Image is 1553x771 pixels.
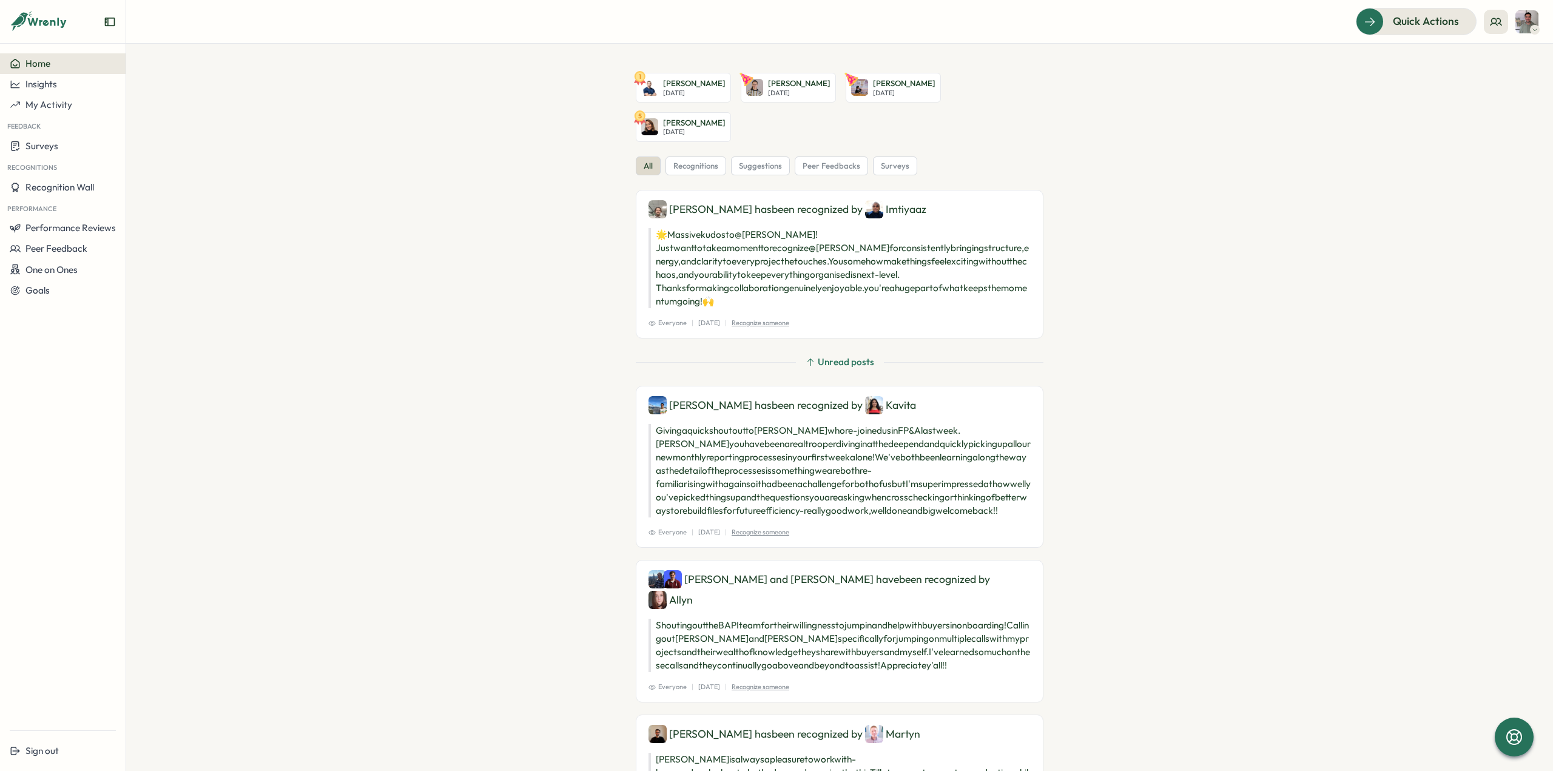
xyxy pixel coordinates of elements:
[663,128,726,136] p: [DATE]
[25,264,78,275] span: One on Ones
[768,89,830,97] p: [DATE]
[732,527,789,537] p: Recognize someone
[648,200,667,218] img: Greg Youngman
[663,78,726,89] p: [PERSON_NAME]
[692,527,693,537] p: |
[648,396,667,414] img: Chan-Lee Bond
[638,111,642,120] text: 5
[865,396,916,414] div: Kavita
[25,78,57,90] span: Insights
[648,527,687,537] span: Everyone
[25,284,50,296] span: Goals
[698,527,720,537] p: [DATE]
[104,16,116,28] button: Expand sidebar
[648,424,1031,517] p: Giving a quick shout out to [PERSON_NAME] who re-joined us in FP&A last week. [PERSON_NAME] you h...
[865,396,883,414] img: Kavita Thomas
[25,99,72,110] span: My Activity
[746,79,763,96] img: Lauren Sampayo
[865,200,926,218] div: Imtiyaaz
[25,243,87,254] span: Peer Feedback
[25,181,94,193] span: Recognition Wall
[25,745,59,756] span: Sign out
[648,318,687,328] span: Everyone
[641,118,658,135] img: Hannah Dempster
[741,73,836,103] a: Lauren Sampayo[PERSON_NAME][DATE]
[698,318,720,328] p: [DATE]
[673,161,718,172] span: recognitions
[25,140,58,152] span: Surveys
[732,318,789,328] p: Recognize someone
[641,79,658,96] img: James Nock
[664,570,682,588] img: Henry Dennis
[818,355,874,369] span: Unread posts
[648,591,667,609] img: Allyn Neal
[865,725,883,743] img: Martyn Fagg
[692,682,693,692] p: |
[725,527,727,537] p: |
[768,78,830,89] p: [PERSON_NAME]
[865,200,883,218] img: Imtiyaaz Salie
[663,118,726,129] p: [PERSON_NAME]
[851,79,868,96] img: Leanne Zammit
[644,161,653,172] span: all
[648,228,1031,308] p: 🌟 Massive kudos to @[PERSON_NAME]! Just want to take a moment to recognize @[PERSON_NAME] for con...
[648,725,1031,743] div: [PERSON_NAME] has been recognized by
[648,682,687,692] span: Everyone
[648,570,1031,609] div: [PERSON_NAME] and [PERSON_NAME] have been recognized by
[739,161,782,172] span: suggestions
[732,682,789,692] p: Recognize someone
[881,161,909,172] span: surveys
[698,682,720,692] p: [DATE]
[648,725,667,743] img: Laurie Dunn
[25,58,50,69] span: Home
[648,591,693,609] div: Allyn
[648,570,667,588] img: Alex Marshall
[1393,13,1459,29] span: Quick Actions
[639,72,641,81] text: 1
[846,73,941,103] a: Leanne Zammit[PERSON_NAME][DATE]
[663,89,726,97] p: [DATE]
[873,78,935,89] p: [PERSON_NAME]
[648,200,1031,218] div: [PERSON_NAME] has been recognized by
[803,161,860,172] span: peer feedbacks
[1356,8,1477,35] button: Quick Actions
[692,318,693,328] p: |
[725,682,727,692] p: |
[25,222,116,234] span: Performance Reviews
[865,725,920,743] div: Martyn
[725,318,727,328] p: |
[636,73,731,103] a: 1James Nock[PERSON_NAME][DATE]
[648,619,1031,672] p: Shouting out the BAPI team for their willingness to jump in and help with buyers in onboarding! C...
[636,112,731,142] a: 5Hannah Dempster[PERSON_NAME][DATE]
[648,396,1031,414] div: [PERSON_NAME] has been recognized by
[1515,10,1538,33] img: Federico Valdes
[873,89,935,97] p: [DATE]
